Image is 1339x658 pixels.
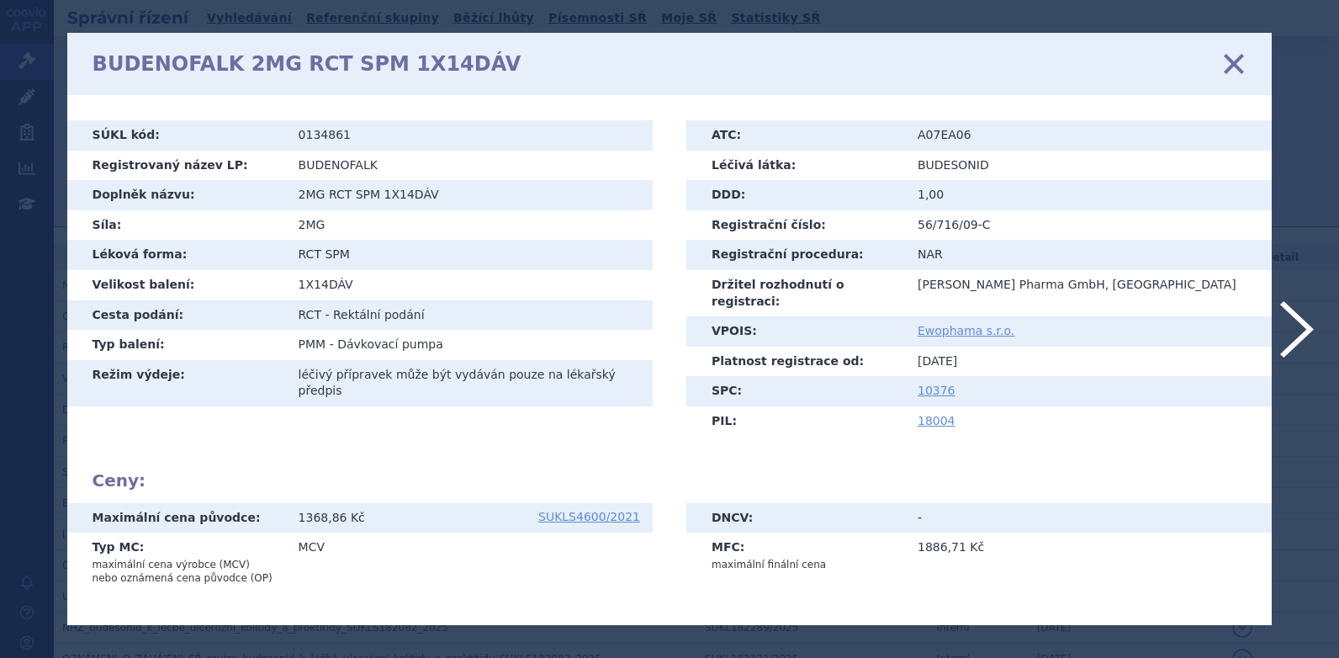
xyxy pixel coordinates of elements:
[67,120,286,151] th: SÚKL kód:
[93,52,521,77] h1: BUDENOFALK 2MG RCT SPM 1X14DÁV
[918,384,955,397] a: 10376
[905,503,1272,533] td: -
[286,360,653,406] td: léčivý přípravek může být vydáván pouze na lékařský předpis
[337,337,443,351] span: Dávkovací pumpa
[300,625,312,645] span: 1
[67,270,286,300] th: Velikost balení:
[1221,51,1246,77] a: zavřít
[67,240,286,270] th: Léková forma:
[686,180,905,210] th: DDD:
[686,406,905,437] th: PIL:
[905,120,1272,151] td: A07EA06
[905,270,1272,316] td: [PERSON_NAME] Pharma GmbH, [GEOGRAPHIC_DATA]
[67,533,286,592] th: Typ MC:
[286,151,653,181] td: BUDENOFALK
[330,337,334,351] span: -
[905,347,1272,377] td: [DATE]
[67,180,286,210] th: Doplněk názvu:
[299,308,321,321] span: RCT
[93,558,273,585] p: maximální cena výrobce (MCV) nebo oznámená cena původce (OP)
[286,270,653,300] td: 1X14DÁV
[325,308,329,321] span: -
[686,316,905,347] th: VPOIS:
[905,240,1272,270] td: NAR
[67,503,286,533] th: Maximální cena původce:
[686,151,905,181] th: Léčivá látka:
[686,533,905,578] th: MFC:
[67,300,286,331] th: Cesta podání:
[686,270,905,316] th: Držitel rozhodnutí o registraci:
[686,210,905,241] th: Registrační číslo:
[905,210,1272,241] td: 56/716/09-C
[686,503,905,533] th: DNCV:
[686,347,905,377] th: Platnost registrace od:
[686,376,905,406] th: SPC:
[286,240,653,270] td: RCT SPM
[918,414,955,427] a: 18004
[538,511,640,523] a: SUKLS4600/2021
[93,625,1247,645] h2: Informace o úhradě č. :
[67,330,286,360] th: Typ balení:
[299,337,326,351] span: PMM
[286,120,653,151] td: 0134861
[686,120,905,151] th: ATC:
[333,308,425,321] span: Rektální podání
[905,533,1272,578] td: 1886,71 Kč
[905,151,1272,181] td: BUDESONID
[905,180,1272,210] td: 1,00
[286,180,653,210] td: 2MG RCT SPM 1X14DÁV
[712,558,892,571] p: maximální finální cena
[686,240,905,270] th: Registrační procedura:
[918,324,1014,337] a: Ewophama s.r.o.
[93,470,1247,491] h2: Ceny:
[286,533,653,592] td: MCV
[67,151,286,181] th: Registrovaný název LP:
[67,210,286,241] th: Síla:
[286,210,653,241] td: 2MG
[67,360,286,406] th: Režim výdeje:
[299,511,365,524] span: 1368,86 Kč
